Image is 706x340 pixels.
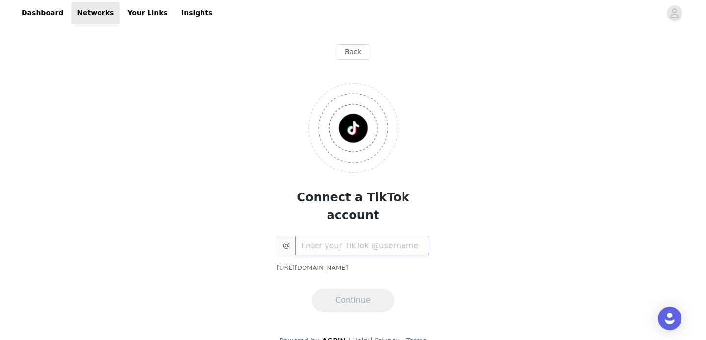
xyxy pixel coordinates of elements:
input: Enter your TikTok @username [295,236,429,255]
a: Insights [176,2,218,24]
a: Networks [71,2,120,24]
div: avatar [670,5,679,21]
button: Continue [312,289,394,312]
span: @ [277,236,295,255]
img: Logo [308,83,398,173]
a: Your Links [122,2,174,24]
div: [URL][DOMAIN_NAME] [277,263,429,273]
a: Dashboard [16,2,69,24]
span: Connect a TikTok account [297,191,409,222]
button: Back [337,44,369,60]
div: Open Intercom Messenger [658,307,681,330]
